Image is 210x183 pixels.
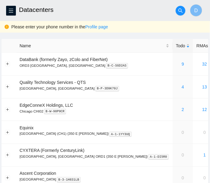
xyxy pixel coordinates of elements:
[182,153,184,158] a: 0
[204,153,206,158] a: 1
[20,177,169,182] p: [GEOGRAPHIC_DATA]
[182,62,184,66] a: 9
[57,177,81,183] kbd: B-3-1H831LB
[5,84,10,89] button: Expand row
[5,25,9,29] span: exclamation-circle
[204,130,206,135] a: 0
[20,154,169,160] p: [GEOGRAPHIC_DATA], [GEOGRAPHIC_DATA] ORD1 {350 E [PERSON_NAME]}
[20,109,169,114] p: Chicago CHI02
[5,62,10,66] button: Expand row
[182,107,184,112] a: 2
[20,148,84,153] span: CYXTERA (Formerly CenturyLink)
[176,8,185,13] span: search
[5,176,10,181] button: Expand row
[95,86,120,91] kbd: B-P-3D9K70J
[5,130,10,135] button: Expand row
[176,6,186,16] button: search
[204,176,206,181] a: 0
[149,154,169,160] kbd: A-1-DI5R0
[20,86,169,91] p: [GEOGRAPHIC_DATA], [GEOGRAPHIC_DATA]
[20,131,169,137] p: [GEOGRAPHIC_DATA] (CH1) {350 E [PERSON_NAME]}
[11,23,205,30] div: Please enter your phone number in the
[6,8,16,13] span: menu
[20,103,73,108] span: EdgeConneX Holdings, LLC
[182,130,184,135] a: 0
[190,4,202,16] button: D
[106,63,128,69] kbd: B-C-SGD2AS
[6,6,16,16] button: menu
[5,107,10,112] button: Expand row
[182,84,184,89] a: 4
[182,176,184,181] a: 0
[44,109,66,114] kbd: B-W-98P0CR
[20,125,34,130] span: Equinix
[20,80,86,85] span: Quality Technology Services - QTS
[20,57,108,62] span: DataBank (formerly Zayo, zColo and FiberNet)
[202,62,207,66] a: 32
[109,132,131,137] kbd: A-1-1YY3UQ
[194,7,198,14] span: D
[20,63,169,68] p: ORD3 [GEOGRAPHIC_DATA], [GEOGRAPHIC_DATA]
[5,153,10,158] button: Expand row
[202,107,207,112] a: 12
[20,171,56,176] span: Ascent Corporation
[85,24,108,29] a: Profile page
[202,84,207,89] a: 13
